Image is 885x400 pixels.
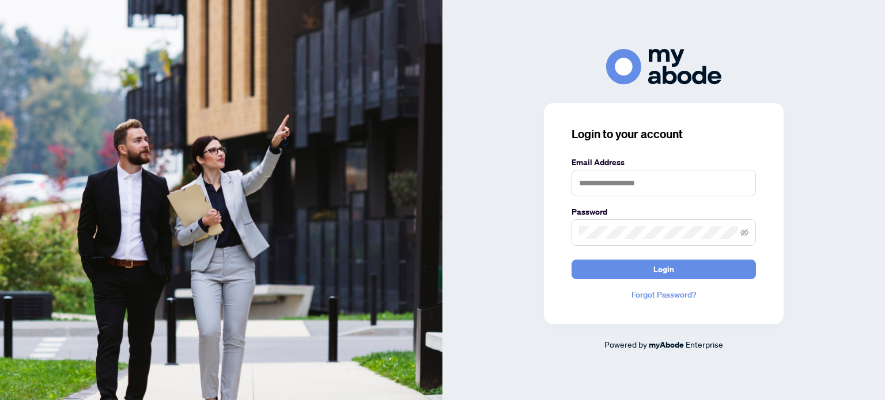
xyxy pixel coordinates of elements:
[604,339,647,349] span: Powered by
[572,126,756,142] h3: Login to your account
[572,260,756,279] button: Login
[649,338,684,351] a: myAbode
[740,228,748,237] span: eye-invisible
[653,260,674,279] span: Login
[572,205,756,218] label: Password
[572,156,756,169] label: Email Address
[572,288,756,301] a: Forgot Password?
[606,49,721,84] img: ma-logo
[686,339,723,349] span: Enterprise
